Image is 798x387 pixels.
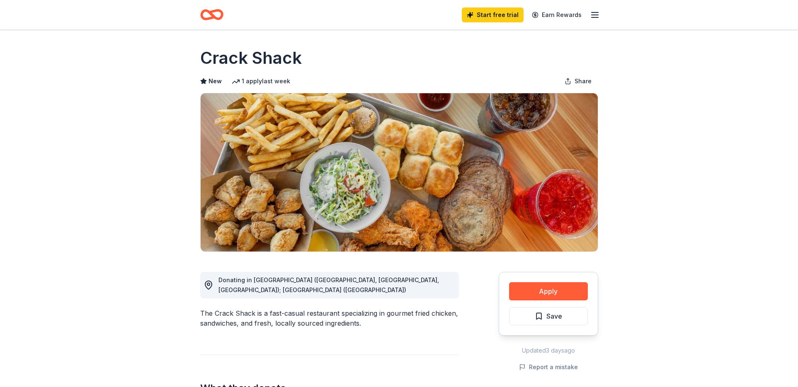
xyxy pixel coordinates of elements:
span: Save [546,311,562,322]
button: Share [558,73,598,89]
div: 1 apply last week [232,76,290,86]
div: Updated 3 days ago [499,346,598,356]
button: Save [509,307,588,325]
div: The Crack Shack is a fast-casual restaurant specializing in gourmet fried chicken, sandwiches, an... [200,308,459,328]
a: Start free trial [462,7,524,22]
button: Report a mistake [519,362,578,372]
a: Home [200,5,223,24]
span: Share [575,76,592,86]
button: Apply [509,282,588,300]
span: New [209,76,222,86]
span: Donating in [GEOGRAPHIC_DATA] ([GEOGRAPHIC_DATA], [GEOGRAPHIC_DATA], [GEOGRAPHIC_DATA]); [GEOGRAP... [218,276,439,293]
h1: Crack Shack [200,46,302,70]
img: Image for Crack Shack [201,93,598,252]
a: Earn Rewards [527,7,587,22]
